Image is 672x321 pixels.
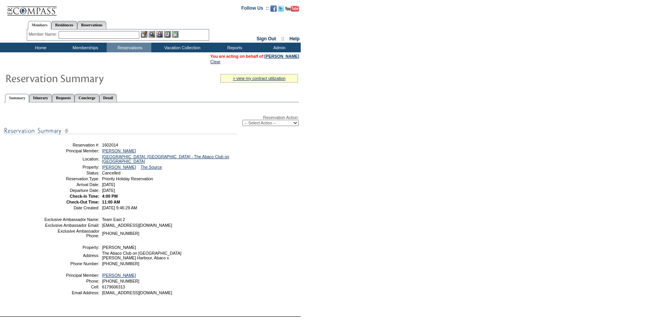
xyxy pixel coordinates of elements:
td: Home [17,43,62,52]
td: Email Address: [44,290,99,295]
a: Requests [52,94,74,102]
a: [PERSON_NAME] [102,273,136,278]
span: 4:00 PM [102,194,118,198]
span: :: [281,36,284,41]
span: [PHONE_NUMBER] [102,279,139,283]
td: Arrival Date: [44,182,99,187]
td: Admin [256,43,301,52]
td: Reservation #: [44,143,99,147]
td: Location: [44,154,99,164]
span: Priority Holiday Reservation [102,176,153,181]
td: Status: [44,171,99,175]
img: b_calculator.gif [172,31,178,38]
td: Follow Us :: [241,5,269,14]
span: 11:00 AM [102,200,120,204]
img: View [149,31,155,38]
a: [PERSON_NAME] [102,165,136,169]
a: Itinerary [29,94,52,102]
a: [GEOGRAPHIC_DATA], [GEOGRAPHIC_DATA] - The Abaco Club on [GEOGRAPHIC_DATA] [102,154,229,164]
td: Reports [211,43,256,52]
img: b_edit.gif [141,31,147,38]
span: [DATE] [102,182,115,187]
strong: Check-In Time: [70,194,99,198]
a: Clear [210,59,220,64]
a: The Source [140,165,162,169]
td: Vacation Collection [151,43,211,52]
td: Memberships [62,43,107,52]
a: Reservations [77,21,106,29]
td: Departure Date: [44,188,99,193]
td: Exclusive Ambassador Name: [44,217,99,222]
span: [DATE] [102,188,115,193]
span: You are acting on behalf of: [210,54,299,59]
img: Reservations [164,31,171,38]
a: Become our fan on Facebook [270,8,277,12]
a: » view my contract utilization [233,76,286,81]
span: [DATE] 9:46:29 AM [102,205,137,210]
td: Principal Member: [44,148,99,153]
img: subTtlResSummary.gif [4,126,237,136]
img: Subscribe to our YouTube Channel [285,6,299,12]
span: 6179606313 [102,285,125,289]
div: Reservation Action: [4,115,299,126]
span: Team East 2 [102,217,125,222]
a: Follow us on Twitter [278,8,284,12]
a: [PERSON_NAME] [265,54,299,59]
a: Detail [99,94,117,102]
td: Date Created: [44,205,99,210]
td: Address: [44,251,99,260]
span: Cancelled [102,171,120,175]
img: Reservaton Summary [5,70,160,86]
td: Principal Member: [44,273,99,278]
span: The Abaco Club on [GEOGRAPHIC_DATA] [PERSON_NAME] Harbour, Abaco x [102,251,182,260]
a: Concierge [74,94,99,102]
a: [PERSON_NAME] [102,148,136,153]
td: Phone Number: [44,261,99,266]
img: Become our fan on Facebook [270,5,277,12]
a: Residences [51,21,77,29]
td: Exclusive Ambassador Email: [44,223,99,228]
td: Cell: [44,285,99,289]
img: Follow us on Twitter [278,5,284,12]
span: 1602014 [102,143,118,147]
td: Reservation Type: [44,176,99,181]
img: Impersonate [156,31,163,38]
span: [EMAIL_ADDRESS][DOMAIN_NAME] [102,223,172,228]
div: Member Name: [29,31,59,38]
a: Subscribe to our YouTube Channel [285,8,299,12]
strong: Check-Out Time: [66,200,99,204]
span: [PHONE_NUMBER] [102,231,139,236]
span: [PHONE_NUMBER] [102,261,139,266]
td: Property: [44,245,99,250]
td: Phone: [44,279,99,283]
span: [PERSON_NAME] [102,245,136,250]
a: Members [28,21,52,29]
td: Reservations [107,43,151,52]
a: Sign Out [256,36,276,41]
td: Property: [44,165,99,169]
a: Summary [5,94,29,102]
span: [EMAIL_ADDRESS][DOMAIN_NAME] [102,290,172,295]
a: Help [289,36,300,41]
td: Exclusive Ambassador Phone: [44,229,99,238]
